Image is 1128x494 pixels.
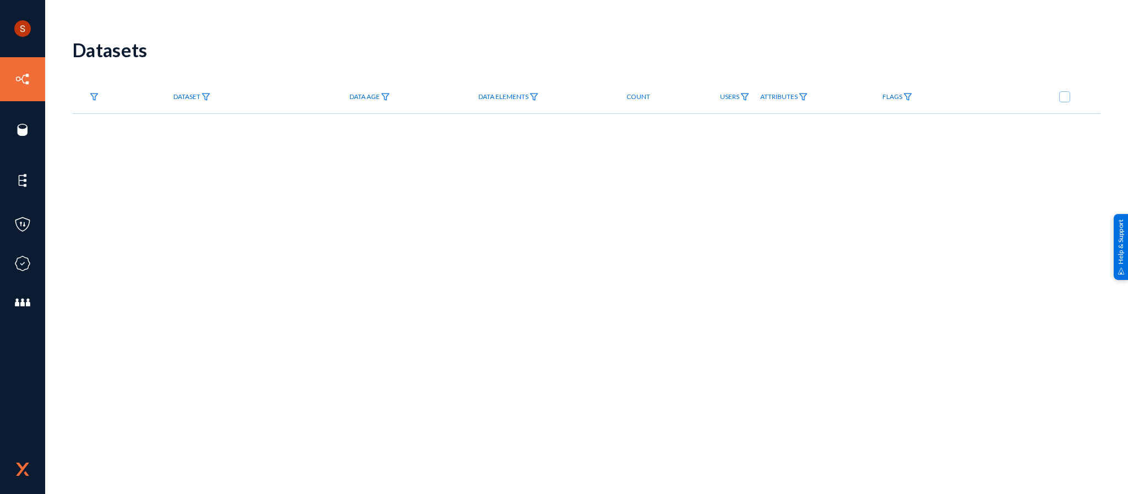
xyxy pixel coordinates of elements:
[14,216,31,233] img: icon-policies.svg
[201,93,210,101] img: icon-filter.svg
[760,93,798,101] span: Attributes
[14,122,31,138] img: icon-sources.svg
[1118,267,1125,275] img: help_support.svg
[1114,214,1128,280] div: Help & Support
[626,93,650,101] span: Count
[740,93,749,101] img: icon-filter.svg
[530,93,538,101] img: icon-filter.svg
[882,93,902,101] span: Flags
[14,255,31,272] img: icon-compliance.svg
[755,87,813,107] a: Attributes
[14,172,31,189] img: icon-elements.svg
[473,87,544,107] a: Data Elements
[799,93,808,101] img: icon-filter.svg
[381,93,390,101] img: icon-filter.svg
[173,93,200,101] span: Dataset
[73,39,148,61] div: Datasets
[720,93,739,101] span: Users
[168,87,216,107] a: Dataset
[344,87,395,107] a: Data Age
[14,20,31,37] img: ACg8ocLCHWB70YVmYJSZIkanuWRMiAOKj9BOxslbKTvretzi-06qRA=s96-c
[478,93,528,101] span: Data Elements
[877,87,918,107] a: Flags
[903,93,912,101] img: icon-filter.svg
[14,71,31,87] img: icon-inventory.svg
[715,87,755,107] a: Users
[90,93,99,101] img: icon-filter.svg
[350,93,380,101] span: Data Age
[14,294,31,311] img: icon-members.svg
